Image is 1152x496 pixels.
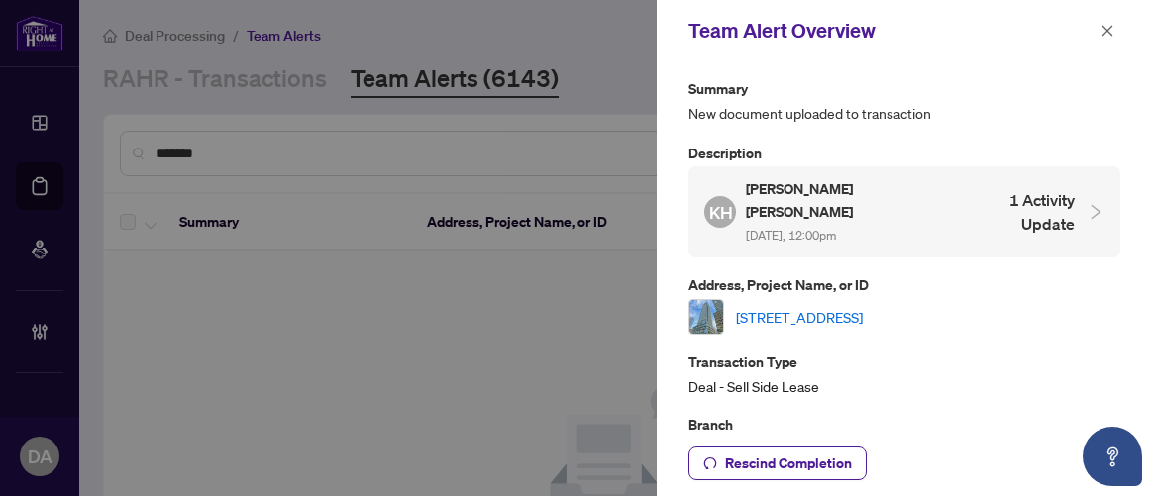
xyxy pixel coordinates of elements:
[703,456,717,470] span: undo
[688,102,1120,125] span: New document uploaded to transaction
[689,300,723,334] img: thumbnail-img
[746,178,949,223] h5: [PERSON_NAME] [PERSON_NAME]
[688,273,1120,296] p: Address, Project Name, or ID
[688,142,1120,164] p: Description
[1083,427,1142,486] button: Open asap
[725,447,852,479] span: Rescind Completion
[961,188,1075,236] h4: 1 Activity Update
[688,77,1120,100] p: Summary
[708,199,732,226] span: KH
[1087,203,1104,221] span: collapsed
[688,350,1120,373] p: Transaction Type
[688,166,1120,257] div: KH[PERSON_NAME] [PERSON_NAME] [DATE], 12:00pm1 Activity Update
[688,413,1120,436] p: Branch
[1100,24,1114,38] span: close
[746,228,836,243] span: [DATE], 12:00pm
[688,446,867,480] button: Rescind Completion
[736,306,863,328] a: [STREET_ADDRESS]
[688,413,1120,459] div: Toronto - [PERSON_NAME]
[688,350,1120,397] div: Deal - Sell Side Lease
[688,16,1095,46] div: Team Alert Overview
